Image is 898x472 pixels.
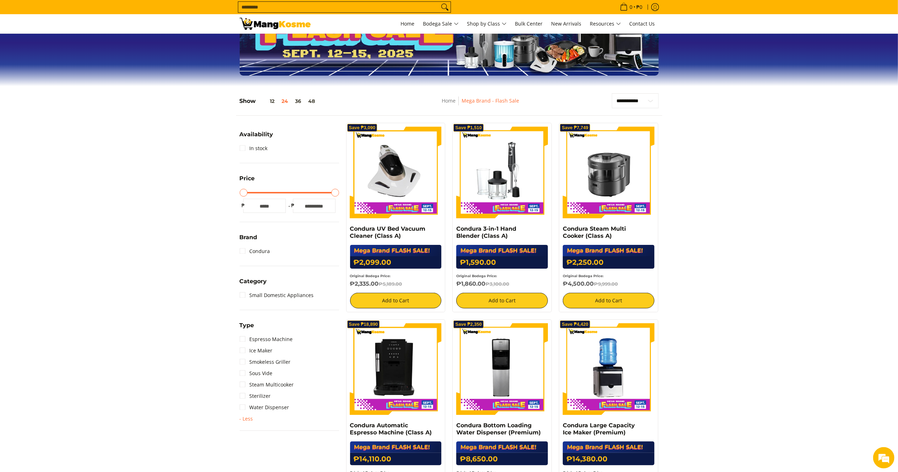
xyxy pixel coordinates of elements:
button: Add to Cart [350,293,442,308]
span: Shop by Class [467,20,507,28]
h6: ₱2,335.00 [350,280,442,287]
span: Bodega Sale [423,20,459,28]
a: Resources [587,14,625,33]
a: Small Domestic Appliances [240,290,314,301]
h6: ₱4,500.00 [563,280,654,287]
a: Condura Automatic Espresso Machine (Class A) [350,422,432,436]
a: Contact Us [626,14,659,33]
span: ₱0 [636,5,644,10]
summary: Open [240,416,253,422]
a: New Arrivals [548,14,585,33]
h6: ₱2,250.00 [563,256,654,269]
img: Condura 3-in-1 Hand Blender (Class A) [456,127,548,218]
span: Resources [590,20,621,28]
span: • [618,3,645,11]
a: Steam Multicooker [240,379,294,390]
h6: ₱14,110.00 [350,453,442,465]
img: Condura Large Capacity Ice Maker (Premium) [563,323,654,415]
a: Bulk Center [512,14,546,33]
a: Mega Brand - Flash Sale [462,97,519,104]
a: Sous Vide [240,368,273,379]
small: Original Bodega Price: [563,274,604,278]
h5: Show [240,98,319,105]
a: Condura Steam Multi Cooker (Class A) [563,225,626,239]
h6: ₱8,650.00 [456,453,548,465]
span: - Less [240,416,253,422]
a: Condura Large Capacity Ice Maker (Premium) [563,422,635,436]
button: Search [439,2,451,12]
h6: ₱2,099.00 [350,256,442,269]
button: Add to Cart [563,293,654,308]
h6: ₱1,590.00 [456,256,548,269]
a: In stock [240,143,268,154]
img: Condura Steam Multi Cooker (Class A) [563,127,654,218]
small: Original Bodega Price: [350,274,391,278]
span: Save ₱18,890 [349,322,378,326]
a: Sterilizer [240,390,271,402]
span: Save ₱1,510 [455,126,482,130]
a: Shop by Class [464,14,510,33]
button: 36 [292,98,305,104]
img: Condura UV Bed Vacuum Cleaner (Class A) [350,127,442,218]
nav: Main Menu [318,14,659,33]
button: 12 [256,98,278,104]
button: 24 [278,98,292,104]
del: ₱3,100.00 [485,281,509,287]
summary: Open [240,235,257,246]
span: Home [401,20,415,27]
a: Ice Maker [240,345,273,356]
span: Brand [240,235,257,240]
summary: Open [240,323,254,334]
span: 0 [629,5,634,10]
span: Contact Us [630,20,655,27]
a: Home [442,97,456,104]
span: ₱ [289,202,296,209]
h6: ₱14,380.00 [563,453,654,465]
span: Type [240,323,254,328]
span: Save ₱7,749 [562,126,588,130]
summary: Open [240,279,267,290]
span: Save ₱4,420 [562,322,588,326]
a: Bodega Sale [420,14,462,33]
a: Home [397,14,418,33]
span: Bulk Center [515,20,543,27]
del: ₱5,189.00 [379,281,402,287]
h6: ₱1,860.00 [456,280,548,287]
span: Price [240,176,255,181]
img: MANG KOSME MEGA BRAND FLASH SALE: September 12-15, 2025 l Mang Kosme [240,18,311,30]
button: 48 [305,98,319,104]
a: Smokeless Griller [240,356,291,368]
summary: Open [240,176,255,187]
img: Condura Automatic Espresso Machine (Class A) [350,323,442,415]
a: Water Dispenser [240,402,289,413]
a: Condura Bottom Loading Water Dispenser (Premium) [456,422,541,436]
a: Condura UV Bed Vacuum Cleaner (Class A) [350,225,426,239]
summary: Open [240,132,273,143]
span: New Arrivals [551,20,582,27]
span: Save ₱2,350 [455,322,482,326]
span: ₱ [240,202,247,209]
span: Category [240,279,267,284]
span: Availability [240,132,273,137]
small: Original Bodega Price: [456,274,497,278]
nav: Breadcrumbs [392,97,568,112]
span: Save ₱3,090 [349,126,376,130]
a: Condura 3-in-1 Hand Blender (Class A) [456,225,516,239]
a: Condura [240,246,270,257]
a: Espresso Machine [240,334,293,345]
del: ₱9,999.00 [594,281,618,287]
img: Condura Bottom Loading Water Dispenser (Premium) [456,323,548,415]
button: Add to Cart [456,293,548,308]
